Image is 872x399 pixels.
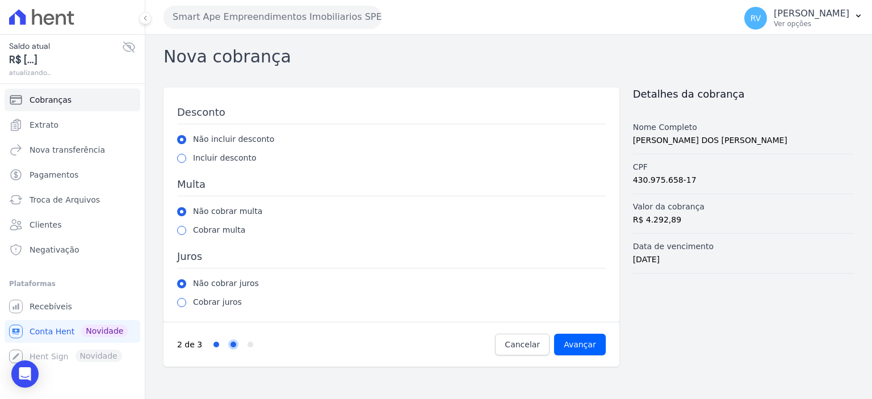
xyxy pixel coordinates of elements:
[163,44,291,69] h2: Nova cobrança
[505,339,540,350] span: Cancelar
[177,178,606,196] h3: Multa
[193,152,257,164] label: Incluir desconto
[30,301,72,312] span: Recebíveis
[633,87,854,101] h2: Detalhes da cobrança
[163,6,381,28] button: Smart Ape Empreendimentos Imobiliarios SPE LTDA
[177,334,495,355] nav: Progress
[193,278,259,289] label: Não cobrar juros
[193,296,242,308] label: Cobrar juros
[5,138,140,161] a: Nova transferência
[9,40,122,52] span: Saldo atual
[5,320,140,343] a: Conta Hent Novidade
[774,19,849,28] p: Ver opções
[633,136,787,145] span: [PERSON_NAME] DOS [PERSON_NAME]
[30,244,79,255] span: Negativação
[30,219,61,230] span: Clientes
[81,325,128,337] span: Novidade
[9,52,122,68] span: R$ [...]
[11,360,39,388] div: Open Intercom Messenger
[633,255,660,264] span: [DATE]
[633,215,681,224] span: R$ 4.292,89
[5,238,140,261] a: Negativação
[633,241,854,253] label: Data de vencimento
[30,144,105,156] span: Nova transferência
[30,94,72,106] span: Cobranças
[751,14,761,22] span: RV
[30,194,100,205] span: Troca de Arquivos
[177,106,606,124] h3: Desconto
[774,8,849,19] p: [PERSON_NAME]
[633,175,697,184] span: 430.975.658-17
[9,277,136,291] div: Plataformas
[30,326,74,337] span: Conta Hent
[193,224,245,236] label: Cobrar multa
[30,119,58,131] span: Extrato
[5,89,140,111] a: Cobranças
[5,213,140,236] a: Clientes
[177,339,202,351] p: 2 de 3
[30,169,78,180] span: Pagamentos
[5,295,140,318] a: Recebíveis
[177,250,606,268] h3: Juros
[633,201,854,213] label: Valor da cobrança
[193,205,262,217] label: Não cobrar multa
[633,161,854,173] label: CPF
[5,163,140,186] a: Pagamentos
[5,188,140,211] a: Troca de Arquivos
[9,89,136,368] nav: Sidebar
[5,114,140,136] a: Extrato
[633,121,854,133] label: Nome Completo
[495,334,550,355] a: Cancelar
[554,334,606,355] input: Avançar
[735,2,872,34] button: RV [PERSON_NAME] Ver opções
[9,68,122,78] span: atualizando...
[193,133,274,145] label: Não incluir desconto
